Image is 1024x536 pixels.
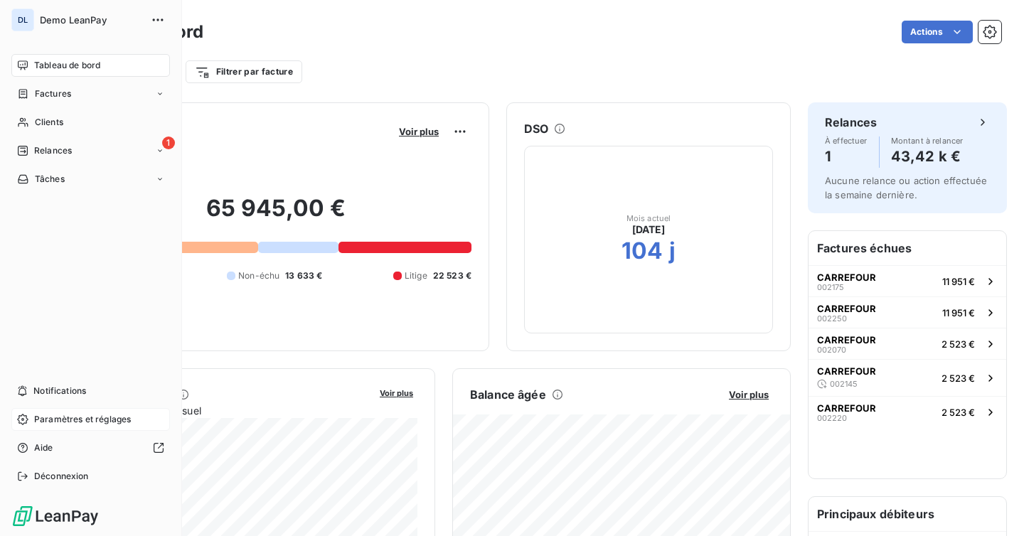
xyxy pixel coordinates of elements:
span: CARREFOUR [817,334,876,345]
h6: Relances [825,114,877,131]
span: 2 523 € [942,407,975,418]
span: CARREFOUR [817,365,876,377]
h6: Principaux débiteurs [809,497,1006,531]
span: CARREFOUR [817,303,876,314]
span: Litige [405,269,427,282]
span: 002145 [830,380,858,388]
span: Tableau de bord [34,59,100,72]
span: Clients [35,116,63,129]
span: 1 [162,136,175,149]
button: Filtrer par facture [186,60,302,83]
span: CARREFOUR [817,272,876,283]
h2: j [669,237,676,265]
button: CARREFOUR00217511 951 € [809,265,1006,296]
button: Actions [902,21,973,43]
span: Montant à relancer [891,136,964,145]
span: Mois actuel [626,214,671,223]
span: 22 523 € [433,269,471,282]
span: CARREFOUR [817,402,876,414]
span: 002175 [817,283,844,291]
span: 2 523 € [942,338,975,350]
span: 13 633 € [285,269,322,282]
span: Demo LeanPay [40,14,142,26]
iframe: Intercom live chat [976,488,1010,522]
span: Non-échu [238,269,279,282]
h2: 65 945,00 € [80,194,471,237]
span: Paramètres et réglages [34,413,131,426]
span: [DATE] [632,223,666,237]
span: Chiffre d'affaires mensuel [80,403,370,418]
span: Tâches [35,173,65,186]
button: Voir plus [375,386,417,399]
img: Logo LeanPay [11,505,100,527]
span: Voir plus [380,388,413,398]
a: Aide [11,436,170,459]
span: 11 951 € [942,276,975,287]
span: Factures [35,87,71,100]
span: Voir plus [729,389,769,400]
button: CARREFOUR00225011 951 € [809,296,1006,328]
button: CARREFOUR0020702 523 € [809,328,1006,359]
h2: 104 [622,237,663,265]
span: Aide [34,441,53,454]
div: DL [11,9,34,31]
span: À effectuer [825,136,868,145]
button: CARREFOUR0021452 523 € [809,359,1006,396]
span: 002070 [817,345,846,354]
button: Voir plus [725,388,773,401]
span: 002220 [817,414,847,422]
span: Voir plus [399,126,439,137]
h4: 43,42 k € [891,145,964,168]
span: Notifications [33,385,86,397]
h6: DSO [524,120,548,137]
h6: Factures échues [809,231,1006,265]
span: Déconnexion [34,470,89,483]
span: Aucune relance ou action effectuée la semaine dernière. [825,175,987,200]
button: Voir plus [395,125,443,138]
span: 002250 [817,314,847,323]
h4: 1 [825,145,868,168]
button: CARREFOUR0022202 523 € [809,396,1006,427]
span: 2 523 € [942,372,975,384]
span: 11 951 € [942,307,975,318]
h6: Balance âgée [470,386,546,403]
span: Relances [34,144,72,157]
